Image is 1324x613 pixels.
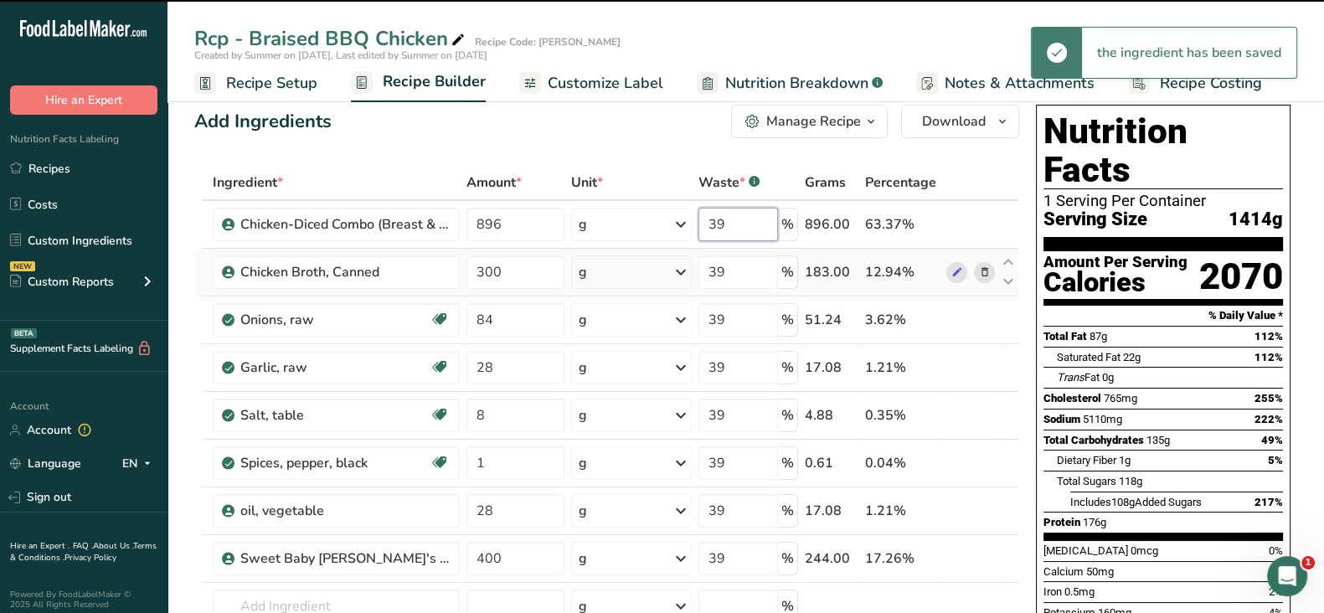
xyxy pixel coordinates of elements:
span: Ingredient [213,173,283,193]
span: Percentage [865,173,936,193]
span: 255% [1254,392,1283,404]
div: g [579,262,587,282]
span: Total Fat [1043,330,1087,343]
span: Cholesterol [1043,392,1101,404]
span: 217% [1254,496,1283,508]
div: Recipe Code: [PERSON_NAME] [475,34,621,49]
a: Privacy Policy [64,552,116,564]
div: Onions, raw [240,310,430,330]
span: Saturated Fat [1057,351,1121,363]
span: Customize Label [548,72,663,95]
span: Recipe Costing [1160,72,1262,95]
button: Download [901,105,1019,138]
div: Chicken Broth, Canned [240,262,450,282]
span: 1414g [1229,209,1283,230]
div: Chicken-Diced Combo (Breast & Thigh) [240,214,450,234]
div: Custom Reports [10,273,114,291]
span: 118g [1119,475,1142,487]
div: NEW [10,261,35,271]
div: Garlic, raw [240,358,430,378]
span: 765mg [1104,392,1137,404]
div: 244.00 [805,549,858,569]
span: 176g [1083,516,1106,528]
span: 112% [1254,330,1283,343]
div: Spices, pepper, black [240,453,430,473]
span: [MEDICAL_DATA] [1043,544,1128,557]
div: g [579,214,587,234]
div: g [579,358,587,378]
span: 49% [1261,434,1283,446]
span: Notes & Attachments [945,72,1095,95]
h1: Nutrition Facts [1043,112,1283,189]
a: Notes & Attachments [916,64,1095,102]
span: 108g [1111,496,1135,508]
div: 1.21% [865,501,940,521]
span: Recipe Builder [383,70,486,93]
div: 12.94% [865,262,940,282]
div: Manage Recipe [766,111,861,131]
a: Language [10,449,81,478]
div: Powered By FoodLabelMaker © 2025 All Rights Reserved [10,590,157,610]
a: Recipe Costing [1128,64,1262,102]
section: % Daily Value * [1043,306,1283,326]
span: 22g [1123,351,1141,363]
div: Amount Per Serving [1043,255,1187,270]
div: 2070 [1199,255,1283,299]
div: 17.08 [805,358,858,378]
div: 3.62% [865,310,940,330]
div: 183.00 [805,262,858,282]
div: g [579,405,587,425]
button: Hire an Expert [10,85,157,115]
div: 1.21% [865,358,940,378]
div: 51.24 [805,310,858,330]
span: Calcium [1043,565,1084,578]
i: Trans [1057,371,1084,384]
span: Nutrition Breakdown [725,72,868,95]
div: 4.88 [805,405,858,425]
div: Add Ingredients [194,108,332,136]
div: Salt, table [240,405,430,425]
a: Recipe Builder [351,63,486,103]
span: Unit [571,173,603,193]
span: 135g [1146,434,1170,446]
span: Created by Summer on [DATE], Last edited by Summer on [DATE] [194,49,487,62]
span: Recipe Setup [226,72,317,95]
span: Serving Size [1043,209,1147,230]
div: EN [122,454,157,474]
div: Sweet Baby [PERSON_NAME]'s ORIGINAL BARBECUE SAUCE_SJ0440HF [240,549,450,569]
div: g [579,501,587,521]
span: Download [922,111,986,131]
span: 1 [1301,556,1315,569]
a: Terms & Conditions . [10,540,157,564]
div: 0.61 [805,453,858,473]
div: 17.26% [865,549,940,569]
div: g [579,453,587,473]
div: g [579,549,587,569]
span: 0% [1269,544,1283,557]
span: 1g [1119,454,1131,466]
div: 63.37% [865,214,940,234]
span: Total Sugars [1057,475,1116,487]
div: Rcp - Braised BBQ Chicken [194,23,468,54]
span: 0g [1102,371,1114,384]
div: BETA [11,328,37,338]
a: Recipe Setup [194,64,317,102]
span: 0.5mg [1064,585,1095,598]
span: Protein [1043,516,1080,528]
div: g [579,310,587,330]
span: Iron [1043,585,1062,598]
div: 0.04% [865,453,940,473]
a: FAQ . [73,540,93,552]
div: 17.08 [805,501,858,521]
span: 87g [1090,330,1107,343]
a: Nutrition Breakdown [697,64,883,102]
div: 0.35% [865,405,940,425]
a: Hire an Expert . [10,540,70,552]
span: Fat [1057,371,1100,384]
div: Calories [1043,270,1187,295]
a: Customize Label [519,64,663,102]
div: Waste [698,173,760,193]
span: 222% [1254,413,1283,425]
button: Manage Recipe [731,105,888,138]
span: 112% [1254,351,1283,363]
